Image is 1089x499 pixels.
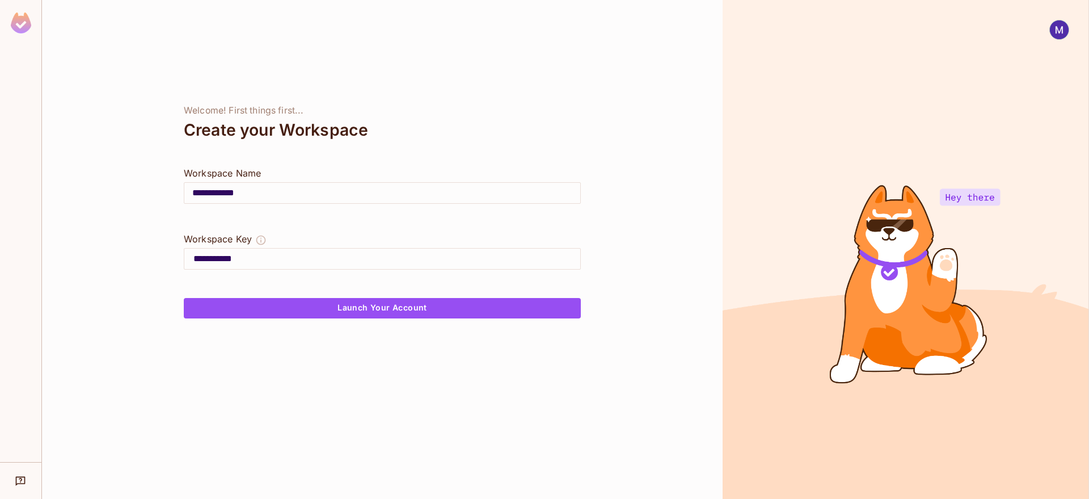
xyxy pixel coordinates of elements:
[184,105,581,116] div: Welcome! First things first...
[11,12,31,33] img: SReyMgAAAABJRU5ErkJggg==
[255,232,267,248] button: The Workspace Key is unique, and serves as the identifier of your workspace.
[184,232,252,246] div: Workspace Key
[184,116,581,144] div: Create your Workspace
[8,469,33,492] div: Help & Updates
[184,166,581,180] div: Workspace Name
[184,298,581,318] button: Launch Your Account
[1050,20,1069,39] img: Martin Gorostegui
